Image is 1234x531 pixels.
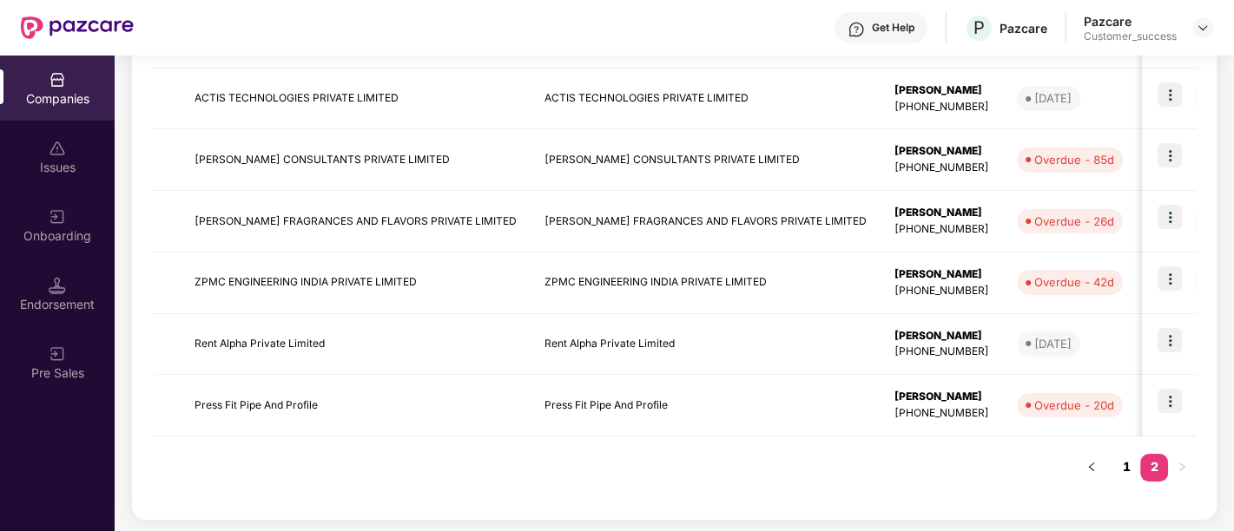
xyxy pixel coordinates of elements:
a: 1 [1112,454,1140,480]
li: Previous Page [1078,454,1105,482]
div: [DATE] [1034,89,1072,107]
a: 2 [1140,454,1168,480]
td: ACTIS TECHNOLOGIES PRIVATE LIMITED [531,69,881,130]
img: icon [1158,328,1182,352]
li: 1 [1112,454,1140,482]
div: Overdue - 26d [1034,213,1114,230]
div: Pazcare [1084,13,1177,29]
div: Pazcare [1000,20,1047,36]
span: right [1177,462,1187,472]
img: svg+xml;base64,PHN2ZyB3aWR0aD0iMjAiIGhlaWdodD0iMjAiIHZpZXdCb3g9IjAgMCAyMCAyMCIgZmlsbD0ibm9uZSIgeG... [49,208,66,226]
td: [PERSON_NAME] FRAGRANCES AND FLAVORS PRIVATE LIMITED [181,191,531,252]
li: Next Page [1168,454,1196,482]
img: New Pazcare Logo [21,16,134,39]
span: left [1086,462,1097,472]
div: Overdue - 85d [1034,151,1114,168]
td: Rent Alpha Private Limited [531,314,881,376]
button: right [1168,454,1196,482]
li: 2 [1140,454,1168,482]
img: svg+xml;base64,PHN2ZyBpZD0iRHJvcGRvd24tMzJ4MzIiIHhtbG5zPSJodHRwOi8vd3d3LnczLm9yZy8yMDAwL3N2ZyIgd2... [1196,21,1210,35]
td: ZPMC ENGINEERING INDIA PRIVATE LIMITED [531,252,881,314]
img: icon [1158,143,1182,167]
div: Customer_success [1084,29,1177,43]
div: Overdue - 42d [1034,273,1114,291]
td: [PERSON_NAME] CONSULTANTS PRIVATE LIMITED [531,129,881,191]
div: [PHONE_NUMBER] [894,221,989,238]
div: [PHONE_NUMBER] [894,283,989,299]
div: [PERSON_NAME] [894,205,989,221]
td: [PERSON_NAME] CONSULTANTS PRIVATE LIMITED [181,129,531,191]
img: icon [1158,389,1182,413]
td: ACTIS TECHNOLOGIES PRIVATE LIMITED [181,69,531,130]
td: ZPMC ENGINEERING INDIA PRIVATE LIMITED [181,252,531,314]
img: svg+xml;base64,PHN2ZyBpZD0iQ29tcGFuaWVzIiB4bWxucz0iaHR0cDovL3d3dy53My5vcmcvMjAwMC9zdmciIHdpZHRoPS... [49,71,66,88]
img: icon [1158,266,1182,291]
td: [PERSON_NAME] FRAGRANCES AND FLAVORS PRIVATE LIMITED [531,191,881,252]
div: [PHONE_NUMBER] [894,344,989,360]
div: [PERSON_NAME] [894,328,989,344]
img: svg+xml;base64,PHN2ZyB3aWR0aD0iMTQuNSIgaGVpZ2h0PSIxNC41IiB2aWV3Qm94PSIwIDAgMTYgMTYiIGZpbGw9Im5vbm... [49,277,66,294]
div: [PHONE_NUMBER] [894,99,989,115]
div: [PERSON_NAME] [894,143,989,160]
span: P [973,17,985,38]
div: Get Help [872,21,914,35]
div: [PERSON_NAME] [894,266,989,283]
td: Press Fit Pipe And Profile [181,375,531,436]
div: [PHONE_NUMBER] [894,405,989,422]
div: Overdue - 20d [1034,397,1114,414]
td: Press Fit Pipe And Profile [531,375,881,436]
div: [DATE] [1034,335,1072,352]
div: [PERSON_NAME] [894,389,989,405]
img: icon [1158,82,1182,107]
td: Rent Alpha Private Limited [181,314,531,376]
img: svg+xml;base64,PHN2ZyBpZD0iSGVscC0zMngzMiIgeG1sbnM9Imh0dHA6Ly93d3cudzMub3JnLzIwMDAvc3ZnIiB3aWR0aD... [848,21,865,38]
button: left [1078,454,1105,482]
img: icon [1158,205,1182,229]
img: svg+xml;base64,PHN2ZyB3aWR0aD0iMjAiIGhlaWdodD0iMjAiIHZpZXdCb3g9IjAgMCAyMCAyMCIgZmlsbD0ibm9uZSIgeG... [49,345,66,363]
div: [PHONE_NUMBER] [894,160,989,176]
img: svg+xml;base64,PHN2ZyBpZD0iSXNzdWVzX2Rpc2FibGVkIiB4bWxucz0iaHR0cDovL3d3dy53My5vcmcvMjAwMC9zdmciIH... [49,140,66,157]
div: [PERSON_NAME] [894,82,989,99]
